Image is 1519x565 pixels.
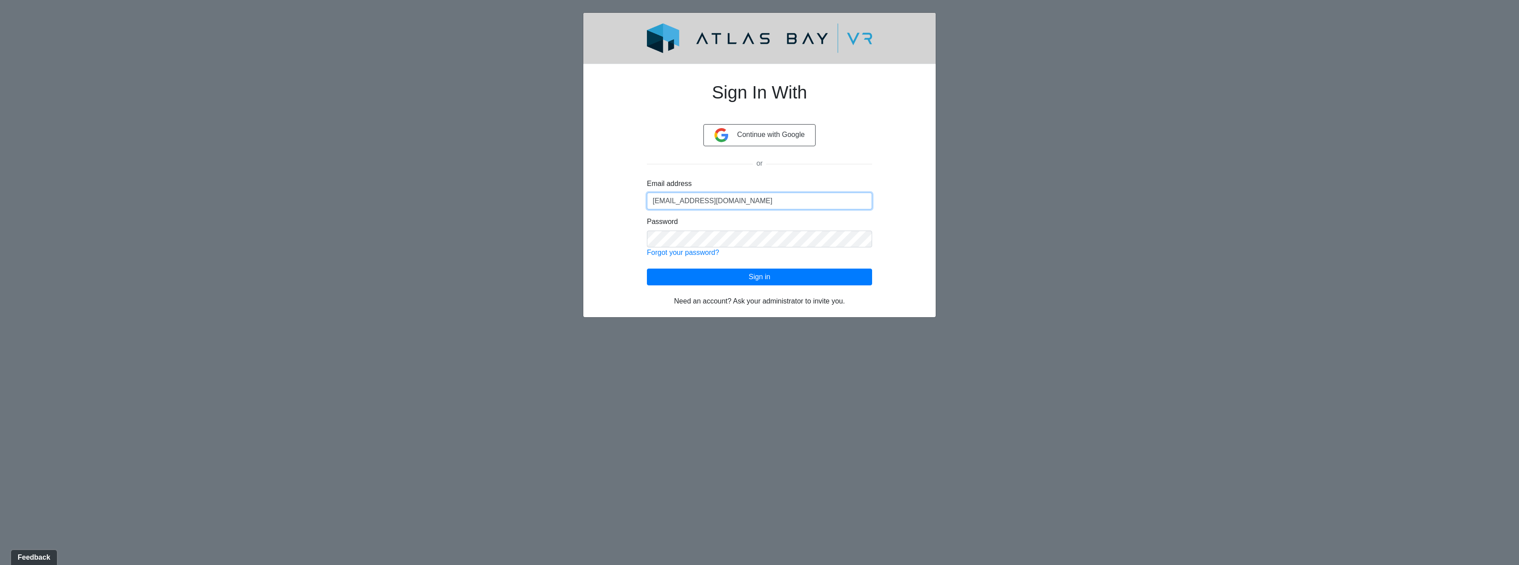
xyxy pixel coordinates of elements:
label: Email address [647,178,691,189]
iframe: Ybug feedback widget [7,547,59,565]
a: Forgot your password? [647,249,719,256]
button: Sign in [647,269,872,285]
input: Enter email [647,193,872,209]
span: Continue with Google [737,131,805,138]
button: Continue with Google [703,124,816,146]
span: or [753,159,766,167]
label: Password [647,216,678,227]
h1: Sign In With [647,71,872,124]
img: logo [626,23,893,53]
span: Need an account? Ask your administrator to invite you. [674,297,845,305]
